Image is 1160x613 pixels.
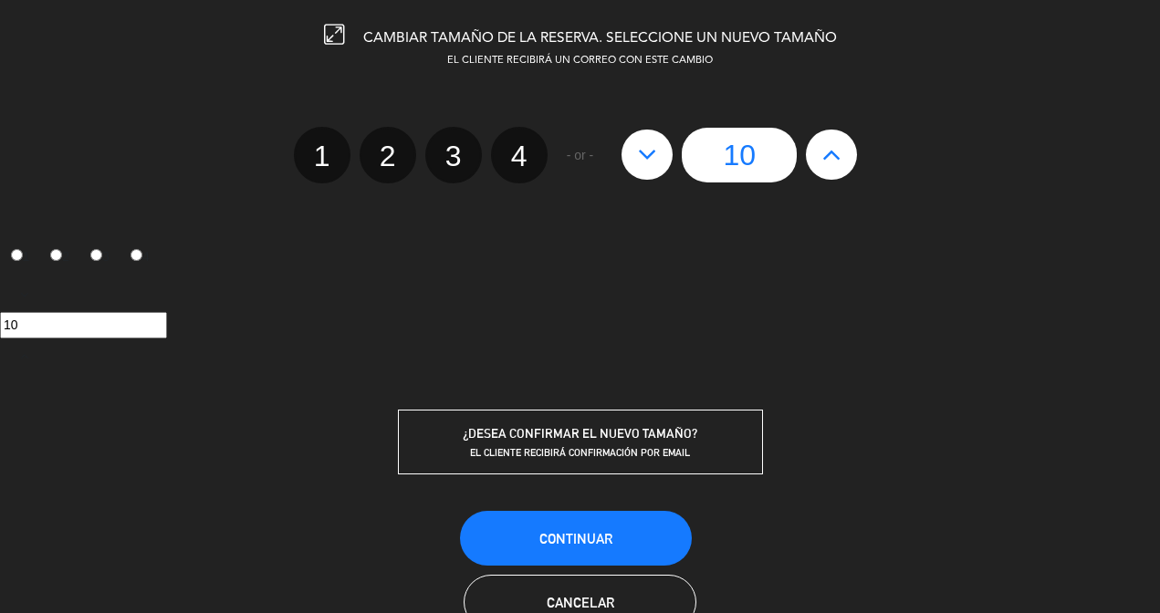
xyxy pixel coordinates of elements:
[120,241,160,272] label: 4
[463,426,697,441] span: ¿DESEA CONFIRMAR EL NUEVO TAMAÑO?
[447,56,713,66] span: EL CLIENTE RECIBIRÁ UN CORREO CON ESTE CAMBIO
[294,127,350,183] label: 1
[11,249,23,261] input: 1
[491,127,548,183] label: 4
[425,127,482,183] label: 3
[80,241,120,272] label: 3
[363,31,837,46] span: CAMBIAR TAMAÑO DE LA RESERVA. SELECCIONE UN NUEVO TAMAÑO
[470,446,690,459] span: EL CLIENTE RECIBIRÁ CONFIRMACIÓN POR EMAIL
[131,249,142,261] input: 4
[547,595,614,610] span: Cancelar
[50,249,62,261] input: 2
[90,249,102,261] input: 3
[360,127,416,183] label: 2
[460,511,692,566] button: Continuar
[40,241,80,272] label: 2
[567,145,594,166] span: - or -
[539,531,612,546] span: Continuar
